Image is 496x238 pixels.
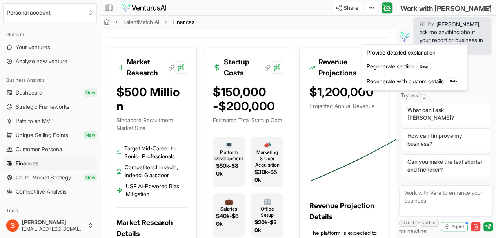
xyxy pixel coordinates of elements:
div: Platform [3,28,97,41]
span: 💼 [225,196,233,206]
span: 🏢 [263,196,271,206]
div: Beta [417,62,431,70]
span: [EMAIL_ADDRESS][DOMAIN_NAME] [22,226,84,232]
a: TalentMatch AI [123,18,159,26]
span: Salaries [220,206,237,212]
div: Business Analysis [3,74,97,86]
span: Finances [173,18,194,25]
span: Hi, I'm [PERSON_NAME], ask me anything about your report or business in general! [420,20,485,52]
span: Agent [451,223,464,230]
p: Singapore Recruitment Market Size [116,116,187,132]
img: logo [121,3,167,13]
nav: breadcrumb [104,18,194,26]
span: Strategic Frameworks [16,103,69,111]
span: Office Setup [254,206,280,218]
p: Projected Annual Revenue [309,102,380,110]
span: Path to an MVP [16,117,54,125]
span: Target: Mid-Career to Senior Professionals [124,145,187,160]
span: Share [343,4,358,12]
kbd: shift [399,220,417,227]
div: $150,000-$200,000 [213,85,283,113]
span: Customer Persona [16,145,62,153]
div: Regenerate section [363,59,466,74]
button: Select an organization [3,3,97,22]
button: How can I improve my business? [401,128,491,151]
span: + for newline [399,218,441,235]
img: ACg8ocKYeNuTCHeJW6r5WK4yx7U4ttpkf89GXhyWqs3N177ggR34yQ=s96-c [6,219,19,232]
div: $1,200,000 [309,85,380,99]
div: Provide detailed explanation [363,46,466,59]
span: New [84,131,97,139]
h3: Revenue Projection Details [309,200,380,222]
span: [PERSON_NAME] [22,219,84,226]
span: $30k-$50k [254,168,280,184]
span: Unique Selling Points [16,131,68,139]
span: Finances [16,159,38,167]
h3: Startup Costs [224,57,271,79]
span: 💻 [225,140,233,149]
span: New [84,174,97,181]
span: Competitive Analysis [16,188,67,196]
span: $50k-$80k [216,162,242,178]
span: Go-to-Market Strategy [16,174,71,181]
div: $500 Million [116,85,187,113]
span: Platform Development [214,149,243,162]
span: USP: AI-Powered Bias Mitigation [126,182,187,198]
span: $20k-$30k [254,218,280,234]
span: $40k-$60k [216,212,242,228]
span: Marketing & User Acquisition [254,149,280,168]
img: Vera [398,30,410,42]
span: Your ventures [16,43,50,51]
div: Beta [446,77,460,85]
span: Dashboard [16,89,42,97]
p: Estimated Total Startup Cost [213,116,283,124]
p: Try asking: [401,92,491,99]
h2: Work with [PERSON_NAME] [400,3,492,14]
span: Competitors: LinkedIn, Indeed, Glassdoor [125,163,187,179]
div: Tools [3,204,97,217]
h3: Revenue Projections [318,57,369,79]
button: Can you make the text shorter and friendlier? [401,154,491,177]
span: New [84,89,97,97]
span: 📣 [263,140,271,149]
kbd: enter [421,220,439,227]
div: Regenerate with custom details [363,74,466,89]
button: What can I ask [PERSON_NAME]? [401,103,491,125]
h3: Market Research [126,57,174,79]
span: Analyze new venture [16,57,67,65]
